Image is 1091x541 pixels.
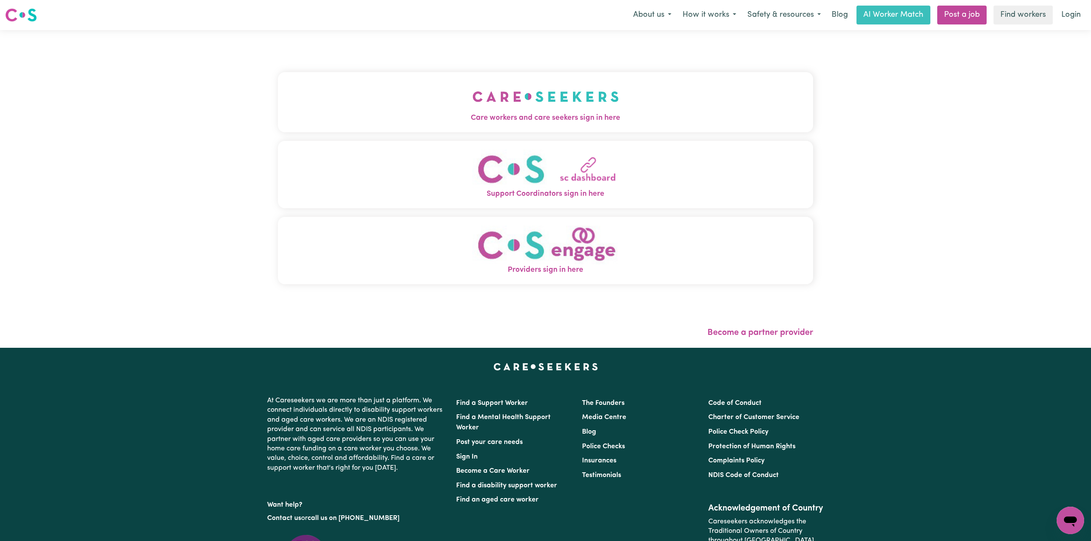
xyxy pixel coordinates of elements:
a: Blog [826,6,853,24]
button: Safety & resources [742,6,826,24]
a: Charter of Customer Service [708,414,799,421]
a: Complaints Policy [708,457,765,464]
a: AI Worker Match [856,6,930,24]
span: Support Coordinators sign in here [278,188,813,200]
button: Providers sign in here [278,217,813,284]
h2: Acknowledgement of Country [708,503,824,514]
a: Contact us [267,515,301,522]
a: Careseekers home page [494,363,598,370]
a: Police Checks [582,443,625,450]
a: Login [1056,6,1086,24]
a: Police Check Policy [708,429,768,435]
a: call us on [PHONE_NUMBER] [308,515,399,522]
a: Become a Care Worker [456,468,530,474]
a: Protection of Human Rights [708,443,795,450]
span: Care workers and care seekers sign in here [278,112,813,124]
a: Post your care needs [456,439,523,446]
p: Want help? [267,497,446,510]
img: Careseekers logo [5,7,37,23]
a: Media Centre [582,414,626,421]
a: Find workers [993,6,1053,24]
button: About us [628,6,677,24]
a: Post a job [937,6,987,24]
a: Find a disability support worker [456,482,557,489]
a: Testimonials [582,472,621,479]
button: Support Coordinators sign in here [278,141,813,208]
iframe: Button to launch messaging window [1057,507,1084,534]
a: Blog [582,429,596,435]
span: Providers sign in here [278,264,813,276]
a: Code of Conduct [708,400,762,407]
a: Become a partner provider [707,328,813,337]
a: The Founders [582,400,625,407]
button: Care workers and care seekers sign in here [278,72,813,132]
button: How it works [677,6,742,24]
p: or [267,510,446,526]
a: Find an aged care worker [456,496,539,503]
a: Insurances [582,457,616,464]
a: Sign In [456,453,478,460]
a: Find a Support Worker [456,400,528,407]
a: Find a Mental Health Support Worker [456,414,551,431]
a: Careseekers logo [5,5,37,25]
a: NDIS Code of Conduct [708,472,779,479]
p: At Careseekers we are more than just a platform. We connect individuals directly to disability su... [267,392,446,476]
